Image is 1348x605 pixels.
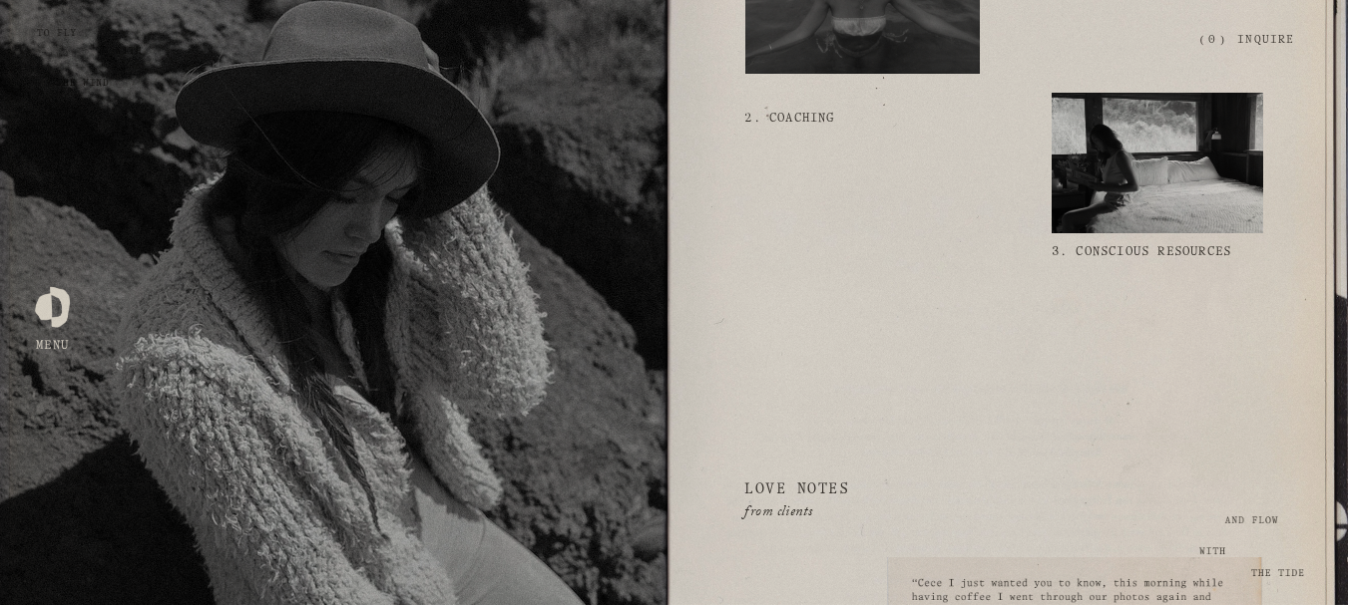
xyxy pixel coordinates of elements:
span: 0 [1208,35,1215,45]
em: from clients [744,501,812,525]
a: 0 items in cart [1200,33,1224,48]
h2: Love Notes [744,479,886,499]
a: 2. Coaching [744,100,834,138]
a: Inquire [1237,23,1294,58]
span: ) [1220,35,1224,45]
a: 3. Conscious Resources [1052,233,1231,271]
span: ( [1200,35,1204,45]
